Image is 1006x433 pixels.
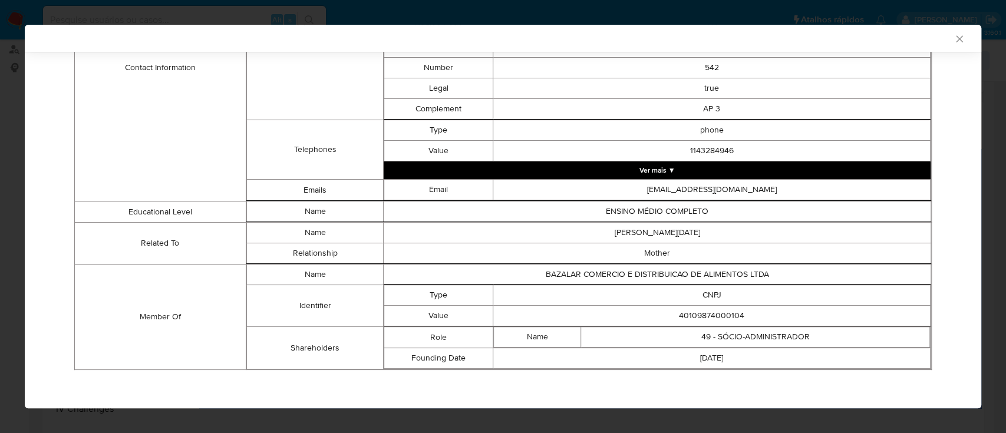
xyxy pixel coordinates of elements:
[246,120,383,180] td: Telephones
[246,180,383,201] td: Emails
[246,201,383,222] td: Name
[246,327,383,369] td: Shareholders
[954,33,964,44] button: Fechar a janela
[384,223,931,243] td: [PERSON_NAME][DATE]
[493,285,931,306] td: CNPJ
[75,223,246,265] td: Related To
[494,327,581,348] td: Name
[246,285,383,327] td: Identifier
[493,58,931,78] td: 542
[384,141,493,161] td: Value
[384,201,931,222] td: ENSINO MÉDIO COMPLETO
[384,327,493,348] td: Role
[75,265,246,370] td: Member Of
[246,265,383,285] td: Name
[384,285,493,306] td: Type
[493,306,931,326] td: 40109874000104
[384,78,493,99] td: Legal
[246,243,383,264] td: Relationship
[493,120,931,141] td: phone
[493,348,931,369] td: [DATE]
[384,306,493,326] td: Value
[384,243,931,264] td: Mother
[384,348,493,369] td: Founding Date
[493,141,931,161] td: 1143284946
[493,78,931,99] td: true
[246,223,383,243] td: Name
[25,25,981,408] div: closure-recommendation-modal
[384,265,931,285] td: BAZALAR COMERCIO E DISTRIBUICAO DE ALIMENTOS LTDA
[493,99,931,120] td: AP 3
[384,120,493,141] td: Type
[384,180,493,200] td: Email
[384,58,493,78] td: Number
[493,180,931,200] td: [EMAIL_ADDRESS][DOMAIN_NAME]
[384,161,931,179] button: Expand array
[581,327,930,348] td: 49 - SÓCIO-ADMINISTRADOR
[384,99,493,120] td: Complement
[75,201,246,223] td: Educational Level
